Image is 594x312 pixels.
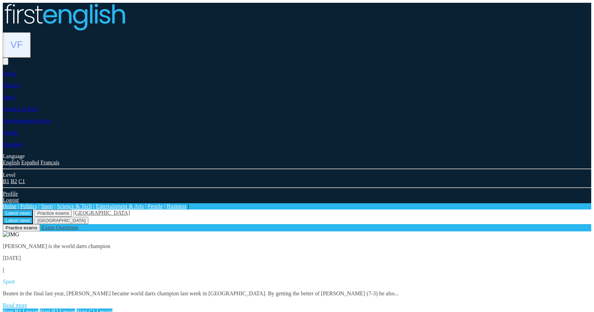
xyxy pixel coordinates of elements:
a: B2 [11,178,17,184]
a: Home [3,203,16,209]
a: B1 [3,178,9,184]
p: Beaten in the final last year, [PERSON_NAME] became world darts champion last week in [GEOGRAPHIC... [3,290,591,297]
span: | [188,203,189,209]
a: Exam Questions [41,224,78,230]
a: Entertainment & Arts [96,203,144,209]
p: Sport [3,279,591,285]
a: People [3,130,18,136]
a: Sport [41,203,53,209]
a: Business [167,203,187,209]
button: Practice exams [34,210,72,217]
a: Science & Tech [3,106,38,112]
button: [GEOGRAPHIC_DATA] [34,217,88,224]
button: Latest news [3,217,33,224]
span: | [164,203,165,209]
a: Español [21,159,39,165]
button: Latest news [3,210,33,217]
b: | [3,267,4,273]
a: English [3,159,20,165]
p: [PERSON_NAME] is the world darts champion [3,243,591,249]
div: Level [3,172,591,178]
button: Practice exams [3,224,40,231]
img: Vlad Feitser [6,33,28,56]
img: Logo [3,3,126,31]
a: Science & Tech [57,203,92,209]
a: Business [3,141,23,147]
a: C1 [18,178,25,184]
a: [GEOGRAPHIC_DATA] [73,210,130,216]
div: Language [3,153,591,159]
img: IMG [3,231,19,238]
a: Sport [3,94,15,100]
span: | [54,203,55,209]
a: Logout [3,197,19,203]
a: Entertainment & Arts [3,118,51,124]
span: | [145,203,146,209]
a: Français [40,159,59,165]
p: [DATE] [3,255,591,261]
a: Home [3,71,16,76]
span: | [38,203,39,209]
span: | [18,203,19,209]
a: Profile [3,191,18,197]
a: Logo [3,3,591,32]
span: | [93,203,94,209]
a: Politics [3,82,19,88]
a: Politics [20,203,37,209]
a: People [148,203,163,209]
a: Read more [3,302,27,308]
